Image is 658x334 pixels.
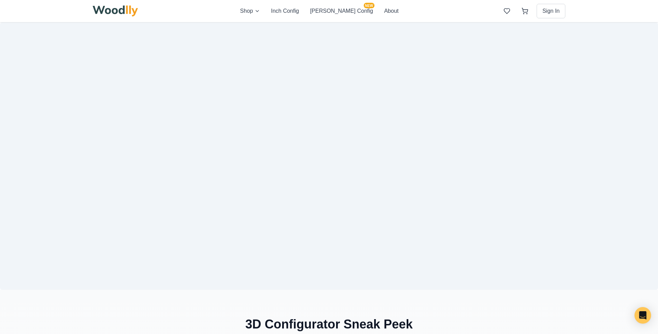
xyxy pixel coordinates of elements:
button: Sign In [537,4,566,18]
span: NEW [364,3,374,8]
img: Woodlly [93,6,138,17]
h2: 3D Configurator Sneak Peek [93,317,566,331]
button: About [384,7,399,15]
button: Inch Config [271,7,299,15]
button: Shop [240,7,260,15]
button: [PERSON_NAME] ConfigNEW [310,7,373,15]
div: Open Intercom Messenger [634,307,651,324]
